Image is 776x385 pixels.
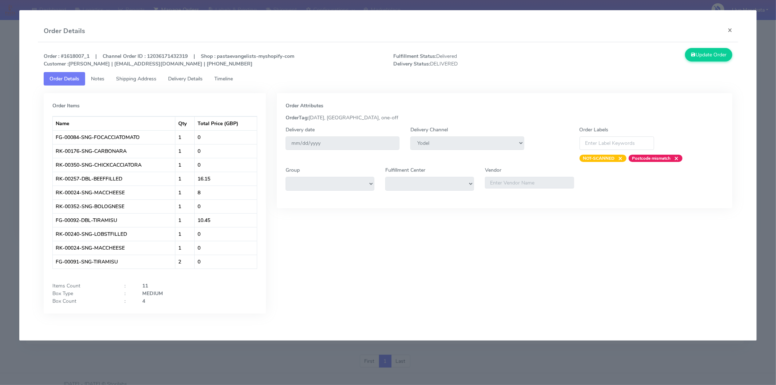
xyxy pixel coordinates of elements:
[175,227,195,241] td: 1
[119,290,137,297] div: :
[286,126,315,134] label: Delivery date
[44,53,294,67] strong: Order : #1618007_1 | Channel Order ID : 12036171432319 | Shop : pastaevangelists-myshopify-com [P...
[286,166,300,174] label: Group
[53,186,175,199] td: RK-00024-SNG-MACCHEESE
[119,297,137,305] div: :
[119,282,137,290] div: :
[615,155,623,162] span: ×
[142,290,163,297] strong: MEDIUM
[53,158,175,172] td: RK-00350-SNG-CHICKCACCIATORA
[195,199,257,213] td: 0
[485,166,501,174] label: Vendor
[53,241,175,255] td: RK-00024-SNG-MACCHEESE
[168,75,203,82] span: Delivery Details
[385,166,425,174] label: Fulfillment Center
[53,227,175,241] td: RK-00240-SNG-LOBSTFILLED
[175,199,195,213] td: 1
[214,75,233,82] span: Timeline
[53,144,175,158] td: RK-00176-SNG-CARBONARA
[44,26,85,36] h4: Order Details
[195,241,257,255] td: 0
[175,158,195,172] td: 1
[175,172,195,186] td: 1
[44,60,68,67] strong: Customer :
[388,52,563,68] span: Delivered DELIVERED
[195,116,257,130] th: Total Price (GBP)
[53,199,175,213] td: RK-00352-SNG-BOLOGNESE
[580,126,609,134] label: Order Labels
[393,60,430,67] strong: Delivery Status:
[53,130,175,144] td: FG-00084-SNG-FOCACCIATOMATO
[53,116,175,130] th: Name
[195,144,257,158] td: 0
[175,186,195,199] td: 1
[175,241,195,255] td: 1
[195,213,257,227] td: 10.45
[91,75,104,82] span: Notes
[53,213,175,227] td: FG-00092-DBL-TIRAMISU
[485,177,574,188] input: Enter Vendor Name
[175,144,195,158] td: 1
[47,282,119,290] div: Items Count
[580,136,654,150] input: Enter Label Keywords
[175,130,195,144] td: 1
[195,158,257,172] td: 0
[722,20,738,40] button: Close
[286,102,323,109] strong: Order Attributes
[47,290,119,297] div: Box Type
[280,114,729,122] div: [DATE], [GEOGRAPHIC_DATA], one-off
[52,102,80,109] strong: Order Items
[142,282,148,289] strong: 11
[671,155,679,162] span: ×
[49,75,79,82] span: Order Details
[53,255,175,269] td: FG-00091-SNG-TIRAMISU
[175,255,195,269] td: 2
[53,172,175,186] td: RK-00257-DBL-BEEFFILLED
[195,130,257,144] td: 0
[410,126,448,134] label: Delivery Channel
[175,116,195,130] th: Qty
[195,255,257,269] td: 0
[175,213,195,227] td: 1
[116,75,156,82] span: Shipping Address
[195,172,257,186] td: 16.15
[142,298,145,305] strong: 4
[685,48,732,61] button: Update Order
[393,53,436,60] strong: Fulfillment Status:
[286,114,309,121] strong: OrderTag:
[195,186,257,199] td: 8
[195,227,257,241] td: 0
[47,297,119,305] div: Box Count
[44,72,732,86] ul: Tabs
[583,155,615,161] strong: NOT-SCANNED
[632,155,671,161] strong: Postcode mismatch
